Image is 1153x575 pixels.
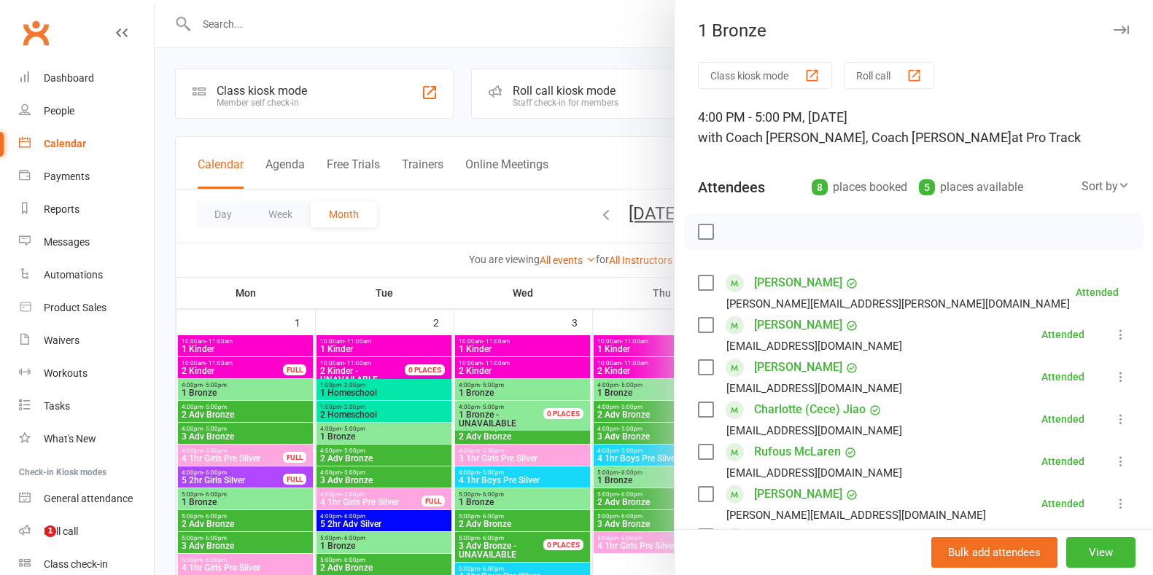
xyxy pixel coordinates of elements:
div: Sort by [1082,177,1130,196]
div: Attended [1041,372,1084,382]
a: [PERSON_NAME] [754,356,842,379]
div: places booked [812,177,907,197]
button: Class kiosk mode [698,62,832,89]
div: Roll call [44,525,78,537]
div: Product Sales [44,302,106,313]
div: 8 [812,179,828,195]
div: Attendees [698,177,765,197]
a: [PERSON_NAME] [754,525,842,548]
div: [EMAIL_ADDRESS][DOMAIN_NAME] [726,463,902,482]
a: [PERSON_NAME] [754,271,842,294]
a: Automations [19,259,154,292]
div: Tasks [44,400,70,412]
a: Workouts [19,357,154,390]
div: Attended [1076,287,1119,297]
div: Workouts [44,367,88,379]
span: at Pro Track [1012,130,1081,145]
div: People [44,105,74,117]
a: Reports [19,193,154,226]
div: Attended [1041,329,1084,340]
div: Attended [1041,498,1084,509]
div: [EMAIL_ADDRESS][DOMAIN_NAME] [726,337,902,356]
button: Roll call [844,62,934,89]
div: 1 Bronze [675,20,1153,41]
div: 4:00 PM - 5:00 PM, [DATE] [698,107,1130,148]
div: [PERSON_NAME][EMAIL_ADDRESS][PERSON_NAME][DOMAIN_NAME] [726,294,1070,313]
span: with Coach [PERSON_NAME], Coach [PERSON_NAME] [698,130,1012,145]
a: [PERSON_NAME] [754,313,842,337]
a: People [19,95,154,128]
div: Attended [1041,414,1084,424]
button: Bulk add attendees [931,537,1057,568]
a: Payments [19,160,154,193]
a: What's New [19,423,154,455]
div: Calendar [44,138,86,149]
div: [EMAIL_ADDRESS][DOMAIN_NAME] [726,421,902,440]
a: Tasks [19,390,154,423]
div: [PERSON_NAME][EMAIL_ADDRESS][DOMAIN_NAME] [726,506,986,525]
div: General attendance [44,493,133,504]
div: Attended [1041,456,1084,466]
a: Rufous McLaren [754,440,841,463]
span: 1 [44,525,56,537]
div: Class check-in [44,558,108,570]
button: View [1066,537,1135,568]
div: Reports [44,203,79,215]
a: Calendar [19,128,154,160]
div: Dashboard [44,72,94,84]
a: Messages [19,226,154,259]
iframe: Intercom live chat [15,525,50,560]
div: places available [919,177,1023,197]
div: Automations [44,269,103,281]
a: Charlotte (Cece) Jiao [754,398,866,421]
div: [EMAIL_ADDRESS][DOMAIN_NAME] [726,379,902,398]
div: What's New [44,433,96,445]
div: Waivers [44,335,79,346]
a: Clubworx [18,15,54,51]
div: Messages [44,236,90,248]
a: Roll call [19,515,154,548]
a: General attendance kiosk mode [19,482,154,515]
a: Dashboard [19,62,154,95]
div: 5 [919,179,935,195]
a: Waivers [19,324,154,357]
div: Payments [44,171,90,182]
a: [PERSON_NAME] [754,482,842,506]
a: Product Sales [19,292,154,324]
